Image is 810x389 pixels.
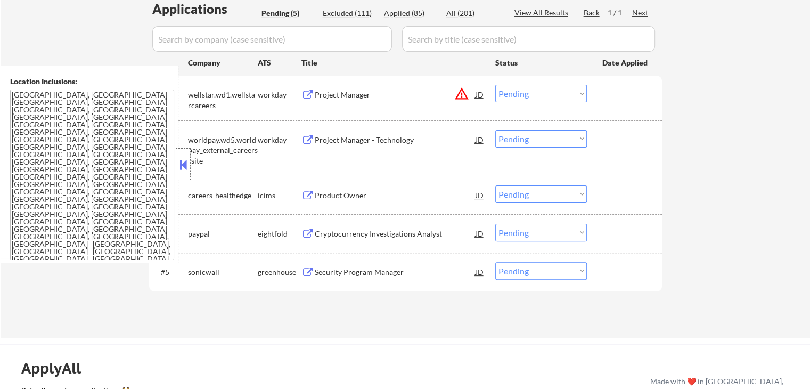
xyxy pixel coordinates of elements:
[152,26,392,52] input: Search by company (case sensitive)
[258,90,301,100] div: workday
[514,7,571,18] div: View All Results
[474,262,485,281] div: JD
[446,8,500,19] div: All (201)
[495,53,587,72] div: Status
[188,190,258,201] div: careers-healthedge
[10,76,174,87] div: Location Inclusions:
[258,58,301,68] div: ATS
[258,135,301,145] div: workday
[602,58,649,68] div: Date Applied
[315,267,476,278] div: Security Program Manager
[258,229,301,239] div: eightfold
[315,190,476,201] div: Product Owner
[258,267,301,278] div: greenhouse
[188,135,258,166] div: worldpay.wd5.worldpay_external_careers_site
[161,267,179,278] div: #5
[632,7,649,18] div: Next
[384,8,437,19] div: Applied (85)
[402,26,655,52] input: Search by title (case sensitive)
[188,229,258,239] div: paypal
[474,130,485,149] div: JD
[21,359,93,377] div: ApplyAll
[258,190,301,201] div: icims
[301,58,485,68] div: Title
[323,8,376,19] div: Excluded (111)
[584,7,601,18] div: Back
[315,90,476,100] div: Project Manager
[188,90,258,110] div: wellstar.wd1.wellstarcareers
[474,185,485,205] div: JD
[474,85,485,104] div: JD
[188,267,258,278] div: sonicwall
[315,135,476,145] div: Project Manager - Technology
[454,86,469,101] button: warning_amber
[261,8,315,19] div: Pending (5)
[474,224,485,243] div: JD
[315,229,476,239] div: Cryptocurrency Investigations Analyst
[188,58,258,68] div: Company
[608,7,632,18] div: 1 / 1
[152,3,258,15] div: Applications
